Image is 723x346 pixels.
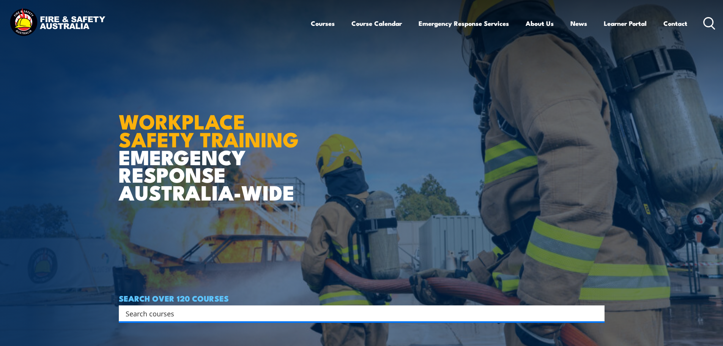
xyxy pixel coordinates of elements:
[604,13,647,33] a: Learner Portal
[663,13,687,33] a: Contact
[570,13,587,33] a: News
[119,105,299,154] strong: WORKPLACE SAFETY TRAINING
[311,13,335,33] a: Courses
[127,308,589,319] form: Search form
[526,13,554,33] a: About Us
[119,294,605,302] h4: SEARCH OVER 120 COURSES
[119,93,304,201] h1: EMERGENCY RESPONSE AUSTRALIA-WIDE
[591,308,602,319] button: Search magnifier button
[126,308,588,319] input: Search input
[351,13,402,33] a: Course Calendar
[419,13,509,33] a: Emergency Response Services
